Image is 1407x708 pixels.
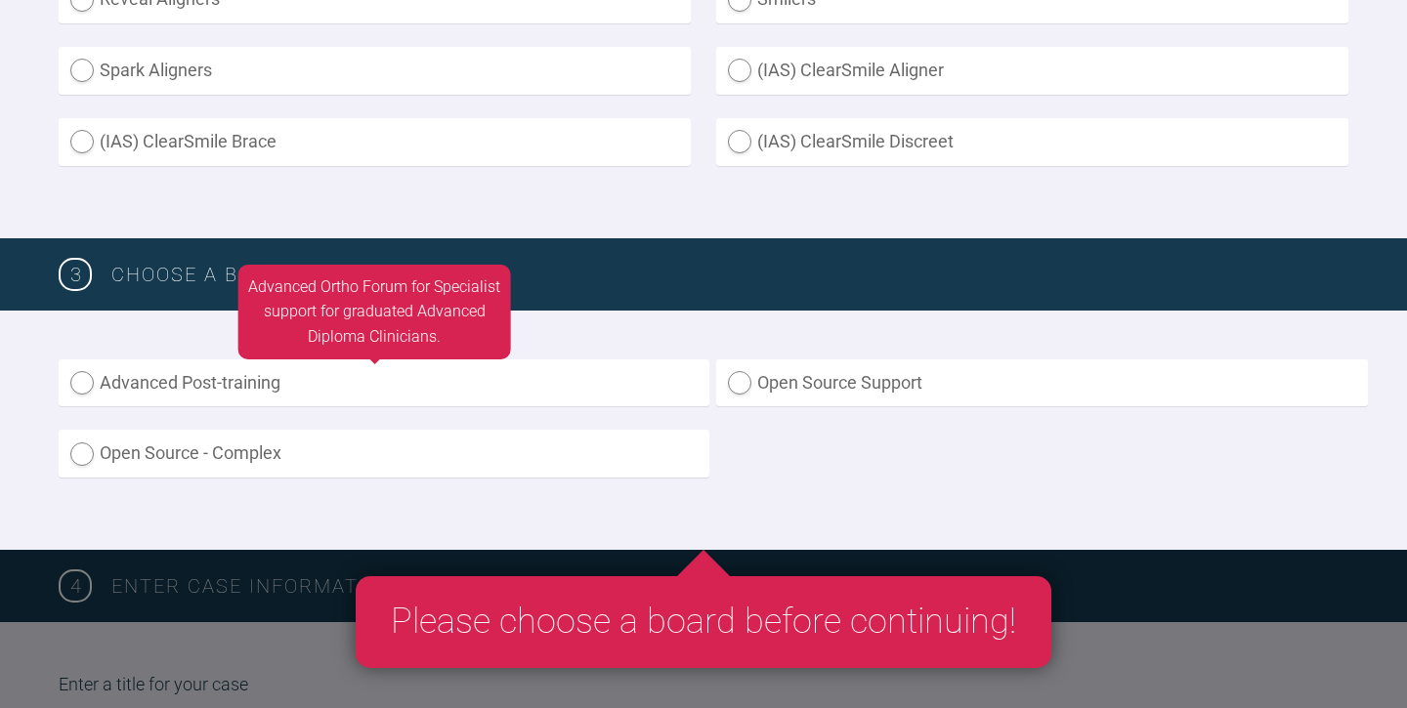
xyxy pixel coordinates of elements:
[59,430,709,478] label: Open Source - Complex
[356,576,1051,668] div: Please choose a board before continuing!
[238,265,511,359] div: Advanced Ortho Forum for Specialist support for graduated Advanced Diploma Clinicians.
[111,259,1348,290] h3: Choose a board
[59,118,691,166] label: (IAS) ClearSmile Brace
[59,359,709,407] label: Advanced Post-training
[716,118,1348,166] label: (IAS) ClearSmile Discreet
[59,258,92,291] span: 3
[59,47,691,95] label: Spark Aligners
[716,359,1367,407] label: Open Source Support
[716,47,1348,95] label: (IAS) ClearSmile Aligner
